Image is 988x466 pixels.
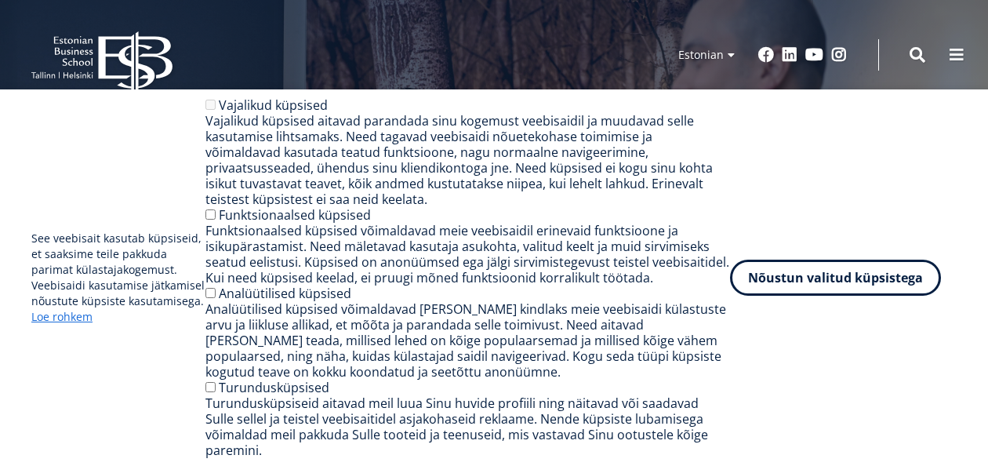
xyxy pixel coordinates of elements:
[205,223,730,286] div: Funktsionaalsed küpsised võimaldavad meie veebisaidil erinevaid funktsioone ja isikupärastamist. ...
[205,113,730,207] div: Vajalikud küpsised aitavad parandada sinu kogemust veebisaidil ja muudavad selle kasutamise lihts...
[219,96,328,114] label: Vajalikud küpsised
[782,47,797,63] a: Linkedin
[805,47,823,63] a: Youtube
[219,206,371,224] label: Funktsionaalsed küpsised
[730,260,941,296] button: Nõustun valitud küpsistega
[205,301,730,380] div: Analüütilised küpsised võimaldavad [PERSON_NAME] kindlaks meie veebisaidi külastuste arvu ja liik...
[31,231,205,325] p: See veebisait kasutab küpsiseid, et saaksime teile pakkuda parimat külastajakogemust. Veebisaidi ...
[31,309,93,325] a: Loe rohkem
[219,379,329,396] label: Turundusküpsised
[219,285,351,302] label: Analüütilised küpsised
[758,47,774,63] a: Facebook
[831,47,847,63] a: Instagram
[205,395,730,458] div: Turundusküpsiseid aitavad meil luua Sinu huvide profiili ning näitavad või saadavad Sulle sellel ...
